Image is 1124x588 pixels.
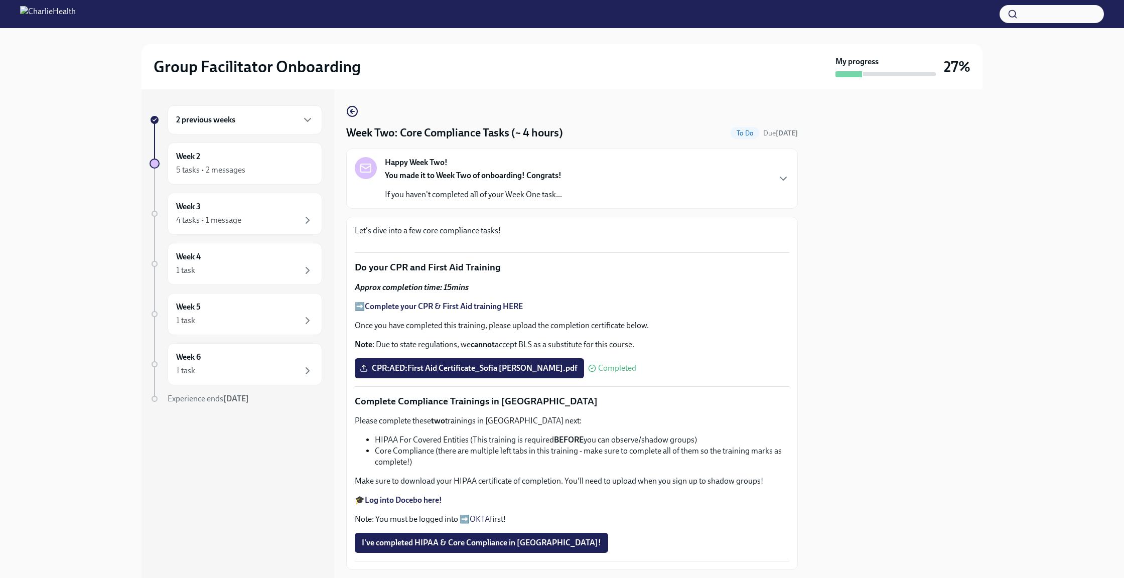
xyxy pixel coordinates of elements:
strong: My progress [835,56,879,67]
p: Please complete these trainings in [GEOGRAPHIC_DATA] next: [355,415,789,426]
span: Experience ends [168,394,249,403]
strong: two [431,416,445,425]
strong: Note [355,340,372,349]
strong: Approx completion time: 15mins [355,282,469,292]
h6: Week 3 [176,201,201,212]
a: Week 41 task [150,243,322,285]
p: Note: You must be logged into ➡️ first! [355,514,789,525]
img: CharlieHealth [20,6,76,22]
strong: [DATE] [776,129,798,137]
span: Completed [598,364,636,372]
h2: Group Facilitator Onboarding [154,57,361,77]
div: 1 task [176,315,195,326]
a: Week 34 tasks • 1 message [150,193,322,235]
a: Complete your CPR & First Aid training HERE [365,302,523,311]
label: CPR:AED:First Aid Certificate_Sofia [PERSON_NAME].pdf [355,358,584,378]
li: Core Compliance (there are multiple left tabs in this training - make sure to complete all of the... [375,446,789,468]
p: Once you have completed this training, please upload the completion certificate below. [355,320,789,331]
span: CPR:AED:First Aid Certificate_Sofia [PERSON_NAME].pdf [362,363,577,373]
h6: 2 previous weeks [176,114,235,125]
button: I've completed HIPAA & Core Compliance in [GEOGRAPHIC_DATA]! [355,533,608,553]
p: : Due to state regulations, we accept BLS as a substitute for this course. [355,339,789,350]
h6: Week 5 [176,302,201,313]
strong: You made it to Week Two of onboarding! Congrats! [385,171,561,180]
p: ➡️ [355,301,789,312]
a: Week 51 task [150,293,322,335]
p: If you haven't completed all of your Week One task... [385,189,562,200]
h6: Week 2 [176,151,200,162]
p: Do your CPR and First Aid Training [355,261,789,274]
p: 🎓 [355,495,789,506]
a: Week 61 task [150,343,322,385]
a: OKTA [470,514,490,524]
h6: Week 4 [176,251,201,262]
span: To Do [731,129,759,137]
h6: Week 6 [176,352,201,363]
p: Let's dive into a few core compliance tasks! [355,225,789,236]
div: 4 tasks • 1 message [176,215,241,226]
div: 5 tasks • 2 messages [176,165,245,176]
strong: BEFORE [554,435,584,445]
strong: Happy Week Two! [385,157,448,168]
div: 1 task [176,365,195,376]
a: Week 25 tasks • 2 messages [150,142,322,185]
h3: 27% [944,58,970,76]
span: October 20th, 2025 09:00 [763,128,798,138]
span: Due [763,129,798,137]
div: 2 previous weeks [168,105,322,134]
strong: cannot [471,340,495,349]
h4: Week Two: Core Compliance Tasks (~ 4 hours) [346,125,563,140]
a: Log into Docebo here! [365,495,442,505]
strong: [DATE] [223,394,249,403]
span: I've completed HIPAA & Core Compliance in [GEOGRAPHIC_DATA]! [362,538,601,548]
div: 1 task [176,265,195,276]
p: Make sure to download your HIPAA certificate of completion. You'll need to upload when you sign u... [355,476,789,487]
li: HIPAA For Covered Entities (This training is required you can observe/shadow groups) [375,434,789,446]
p: Complete Compliance Trainings in [GEOGRAPHIC_DATA] [355,395,789,408]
